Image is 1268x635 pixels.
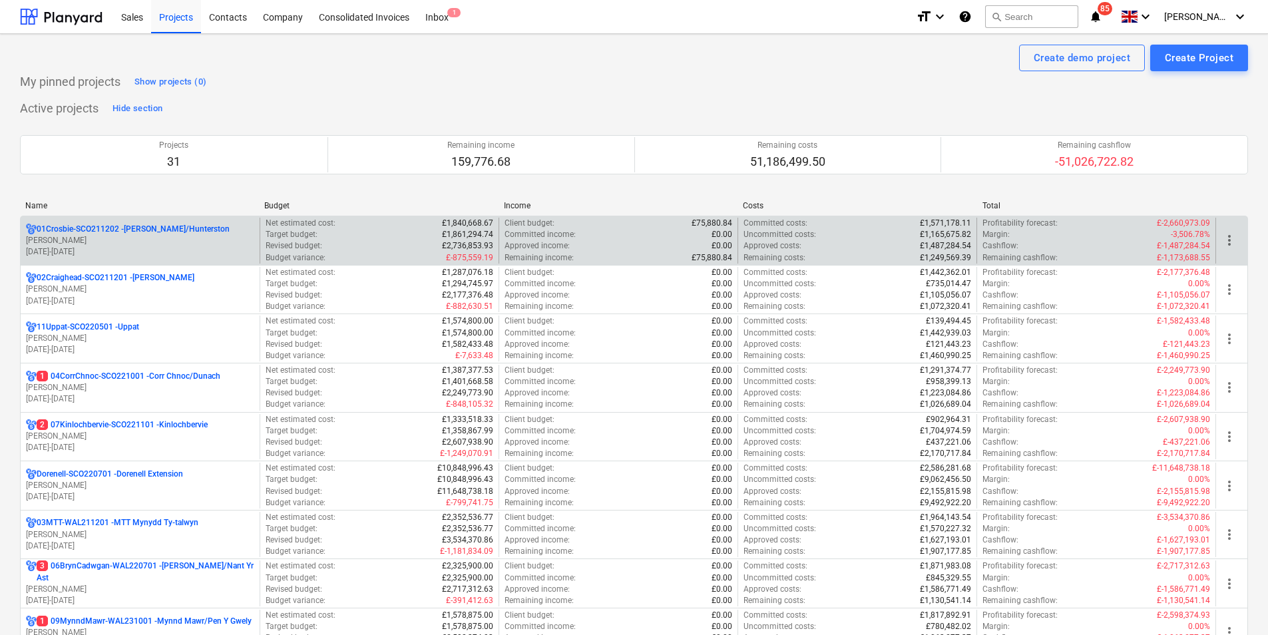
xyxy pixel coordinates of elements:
[1019,45,1145,71] button: Create demo project
[266,463,335,474] p: Net estimated cost :
[982,327,1010,339] p: Margin :
[982,448,1058,459] p: Remaining cashflow :
[26,616,37,627] div: Project has multi currencies enabled
[743,486,801,497] p: Approved costs :
[743,339,801,350] p: Approved costs :
[266,267,335,278] p: Net estimated cost :
[1152,463,1210,474] p: £-11,648,738.18
[26,224,37,235] div: Project has multi currencies enabled
[1157,512,1210,523] p: £-3,534,370.86
[712,497,732,509] p: £0.00
[505,327,576,339] p: Committed income :
[442,387,493,399] p: £2,249,773.90
[26,296,254,307] p: [DATE] - [DATE]
[1157,486,1210,497] p: £-2,155,815.98
[920,327,971,339] p: £1,442,939.03
[505,267,554,278] p: Client budget :
[1157,252,1210,264] p: £-1,173,688.55
[920,350,971,361] p: £1,460,990.25
[920,474,971,485] p: £9,062,456.50
[437,486,493,497] p: £11,648,738.18
[743,240,801,252] p: Approved costs :
[692,218,732,229] p: £75,880.84
[26,560,254,606] div: 306BrynCadwgan-WAL220701 -[PERSON_NAME]/Nant Yr Ast[PERSON_NAME][DATE]-[DATE]
[982,290,1018,301] p: Cashflow :
[982,437,1018,448] p: Cashflow :
[743,448,805,459] p: Remaining costs :
[37,517,198,529] p: 03MTT-WAL211201 - MTT Mynydd Ty-talwyn
[982,387,1018,399] p: Cashflow :
[109,98,166,119] button: Hide section
[982,316,1058,327] p: Profitability forecast :
[1055,154,1134,170] p: -51,026,722.82
[266,229,317,240] p: Target budget :
[26,517,254,551] div: 03MTT-WAL211201 -MTT Mynydd Ty-talwyn[PERSON_NAME][DATE]-[DATE]
[743,252,805,264] p: Remaining costs :
[446,497,493,509] p: £-799,741.75
[982,240,1018,252] p: Cashflow :
[982,229,1010,240] p: Margin :
[712,327,732,339] p: £0.00
[266,497,325,509] p: Budget variance :
[266,425,317,437] p: Target budget :
[743,301,805,312] p: Remaining costs :
[743,474,816,485] p: Uncommitted costs :
[266,486,322,497] p: Revised budget :
[743,267,807,278] p: Committed costs :
[505,229,576,240] p: Committed income :
[26,431,254,442] p: [PERSON_NAME]
[920,252,971,264] p: £1,249,569.39
[1221,527,1237,542] span: more_vert
[1157,414,1210,425] p: £-2,607,938.90
[1157,290,1210,301] p: £-1,105,056.07
[442,316,493,327] p: £1,574,800.00
[505,448,574,459] p: Remaining income :
[743,425,816,437] p: Uncommitted costs :
[266,301,325,312] p: Budget variance :
[743,365,807,376] p: Committed costs :
[982,486,1018,497] p: Cashflow :
[266,448,325,459] p: Budget variance :
[37,560,254,583] p: 06BrynCadwgan-WAL220701 - [PERSON_NAME]/Nant Yr Ast
[982,339,1018,350] p: Cashflow :
[505,365,554,376] p: Client budget :
[712,437,732,448] p: £0.00
[743,278,816,290] p: Uncommitted costs :
[982,365,1058,376] p: Profitability forecast :
[442,365,493,376] p: £1,387,377.53
[920,497,971,509] p: £9,492,922.20
[26,469,37,480] div: Project has multi currencies enabled
[442,339,493,350] p: £1,582,433.48
[743,497,805,509] p: Remaining costs :
[505,240,570,252] p: Approved income :
[712,448,732,459] p: £0.00
[266,290,322,301] p: Revised budget :
[712,350,732,361] p: £0.00
[712,240,732,252] p: £0.00
[926,339,971,350] p: £121,443.23
[920,218,971,229] p: £1,571,178.11
[266,365,335,376] p: Net estimated cost :
[920,512,971,523] p: £1,964,143.54
[26,371,254,405] div: 104CorrChnoc-SCO221001 -Corr Chnoc/Dunach[PERSON_NAME][DATE]-[DATE]
[991,11,1002,22] span: search
[20,74,120,90] p: My pinned projects
[1157,301,1210,312] p: £-1,072,320.41
[266,218,335,229] p: Net estimated cost :
[982,201,1211,210] div: Total
[1098,2,1112,15] span: 85
[1163,339,1210,350] p: £-121,443.23
[505,474,576,485] p: Committed income :
[1171,229,1210,240] p: -3,506.78%
[442,240,493,252] p: £2,736,853.93
[920,425,971,437] p: £1,704,974.59
[743,463,807,474] p: Committed costs :
[982,497,1058,509] p: Remaining cashflow :
[712,365,732,376] p: £0.00
[750,140,825,151] p: Remaining costs
[266,350,325,361] p: Budget variance :
[958,9,972,25] i: Knowledge base
[1221,331,1237,347] span: more_vert
[446,399,493,410] p: £-848,105.32
[1157,218,1210,229] p: £-2,660,973.09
